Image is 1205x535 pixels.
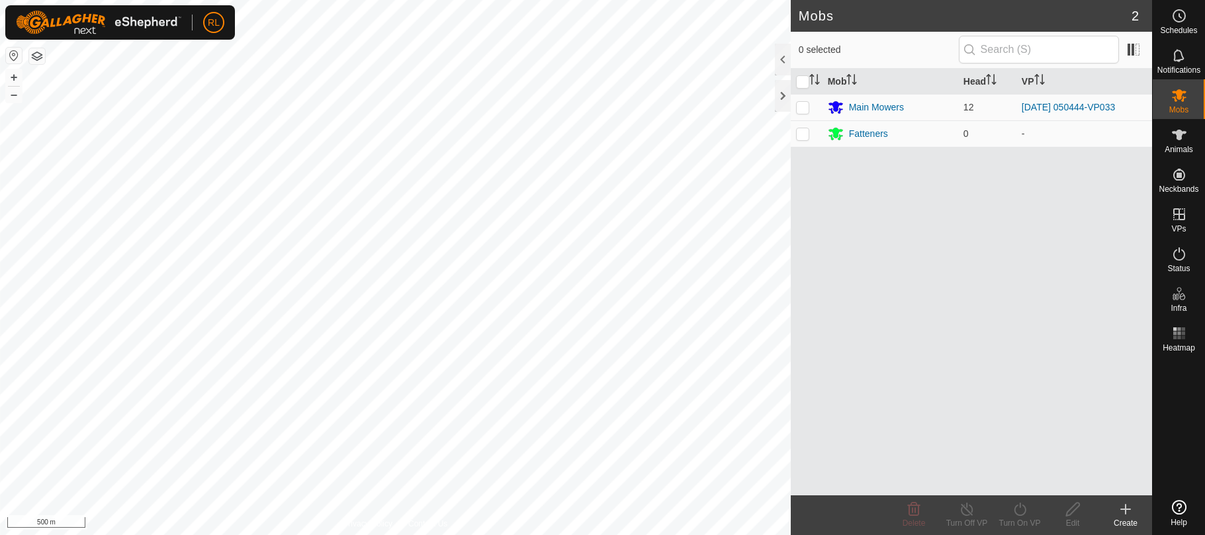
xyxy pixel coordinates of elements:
span: 12 [963,102,974,112]
div: Fatteners [849,127,888,141]
span: VPs [1171,225,1186,233]
span: 2 [1132,6,1139,26]
div: Create [1099,517,1152,529]
span: Help [1171,518,1187,526]
div: Edit [1046,517,1099,529]
td: - [1016,120,1152,147]
span: Schedules [1160,26,1197,34]
a: Help [1153,495,1205,532]
span: Infra [1171,304,1186,312]
span: Heatmap [1163,344,1195,352]
p-sorticon: Activate to sort [846,76,857,87]
span: 0 selected [799,43,959,57]
div: Main Mowers [849,101,904,114]
p-sorticon: Activate to sort [1034,76,1045,87]
input: Search (S) [959,36,1119,63]
th: Head [958,69,1016,95]
a: Privacy Policy [343,518,392,530]
a: [DATE] 050444-VP033 [1022,102,1115,112]
span: Delete [903,518,926,528]
span: Mobs [1169,106,1188,114]
div: Turn On VP [993,517,1046,529]
span: Notifications [1157,66,1200,74]
th: VP [1016,69,1152,95]
h2: Mobs [799,8,1132,24]
p-sorticon: Activate to sort [809,76,820,87]
a: Contact Us [408,518,447,530]
span: Neckbands [1159,185,1198,193]
span: Animals [1165,145,1193,153]
span: 0 [963,128,969,139]
button: – [6,87,22,103]
button: Map Layers [29,48,45,64]
button: Reset Map [6,48,22,63]
p-sorticon: Activate to sort [986,76,997,87]
img: Gallagher Logo [16,11,181,34]
button: + [6,69,22,85]
span: RL [208,16,220,30]
th: Mob [823,69,958,95]
span: Status [1167,265,1190,272]
div: Turn Off VP [940,517,993,529]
